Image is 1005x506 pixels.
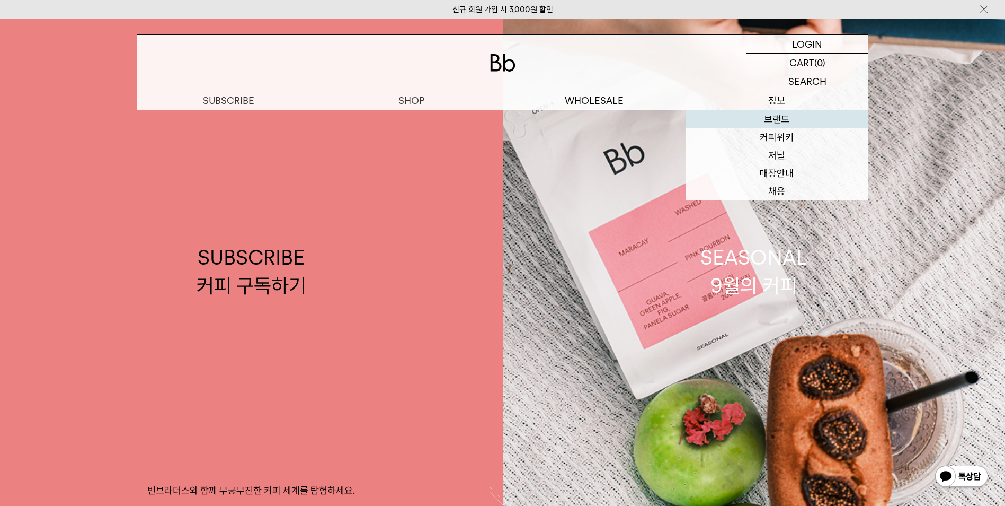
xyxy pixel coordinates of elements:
div: SUBSCRIBE 커피 구독하기 [197,243,306,300]
a: 매장안내 [686,164,868,182]
p: LOGIN [792,35,822,53]
a: 브랜드 [686,110,868,128]
p: SEARCH [788,72,826,91]
p: WHOLESALE [503,91,686,110]
p: CART [789,54,814,72]
a: 신규 회원 가입 시 3,000원 할인 [452,5,553,14]
a: 저널 [686,146,868,164]
a: SHOP [320,91,503,110]
img: 로고 [490,54,515,72]
p: 정보 [686,91,868,110]
a: LOGIN [746,35,868,54]
p: (0) [814,54,825,72]
a: SUBSCRIBE [137,91,320,110]
a: 채용 [686,182,868,200]
a: 커피위키 [686,128,868,146]
a: CART (0) [746,54,868,72]
img: 카카오톡 채널 1:1 채팅 버튼 [934,465,989,490]
div: SEASONAL 9월의 커피 [700,243,807,300]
